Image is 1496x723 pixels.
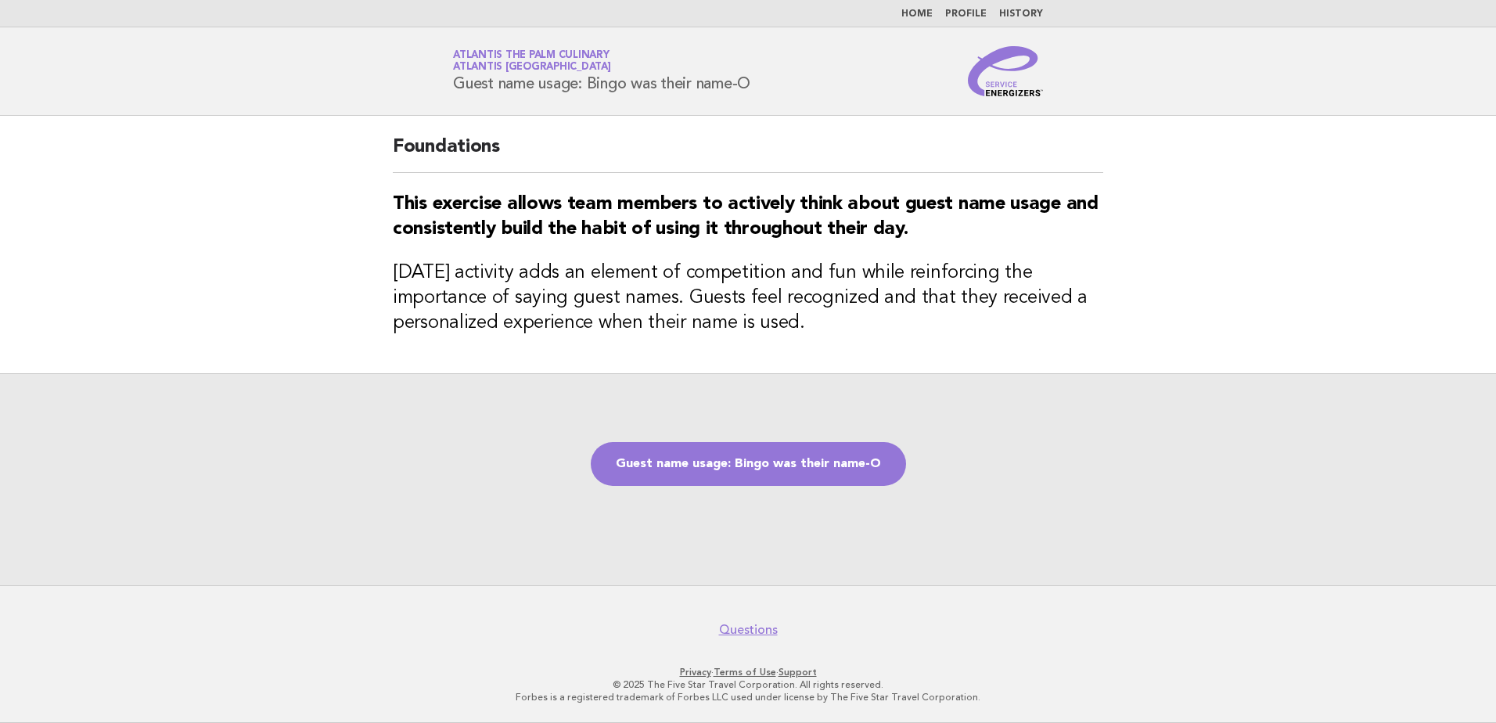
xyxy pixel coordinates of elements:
[945,9,987,19] a: Profile
[779,667,817,678] a: Support
[591,442,906,486] a: Guest name usage: Bingo was their name-O
[968,46,1043,96] img: Service Energizers
[269,666,1227,678] p: · ·
[999,9,1043,19] a: History
[393,135,1103,173] h2: Foundations
[393,261,1103,336] h3: [DATE] activity adds an element of competition and fun while reinforcing the importance of saying...
[719,622,778,638] a: Questions
[714,667,776,678] a: Terms of Use
[393,195,1099,239] strong: This exercise allows team members to actively think about guest name usage and consistently build...
[453,63,611,73] span: Atlantis [GEOGRAPHIC_DATA]
[901,9,933,19] a: Home
[269,691,1227,703] p: Forbes is a registered trademark of Forbes LLC used under license by The Five Star Travel Corpora...
[680,667,711,678] a: Privacy
[453,51,750,92] h1: Guest name usage: Bingo was their name-O
[453,50,611,72] a: Atlantis The Palm CulinaryAtlantis [GEOGRAPHIC_DATA]
[269,678,1227,691] p: © 2025 The Five Star Travel Corporation. All rights reserved.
